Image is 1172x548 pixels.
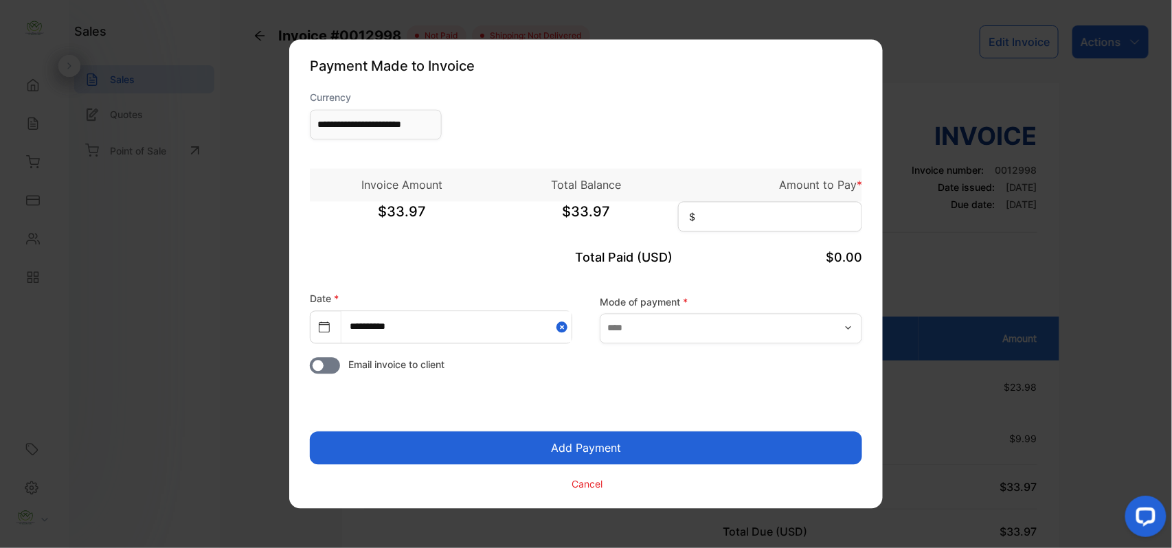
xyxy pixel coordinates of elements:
label: Mode of payment [600,295,862,309]
iframe: LiveChat chat widget [1114,490,1172,548]
span: Email invoice to client [348,358,444,372]
p: Amount to Pay [678,177,862,194]
p: Invoice Amount [310,177,494,194]
p: Cancel [572,477,603,491]
label: Date [310,293,339,305]
button: Add Payment [310,432,862,465]
span: $ [689,210,695,225]
label: Currency [310,91,442,105]
p: Payment Made to Invoice [310,56,862,77]
p: Total Balance [494,177,678,194]
span: $0.00 [826,251,862,265]
span: $33.97 [494,202,678,236]
p: Total Paid (USD) [494,249,678,267]
button: Close [556,312,572,343]
span: $33.97 [310,202,494,236]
